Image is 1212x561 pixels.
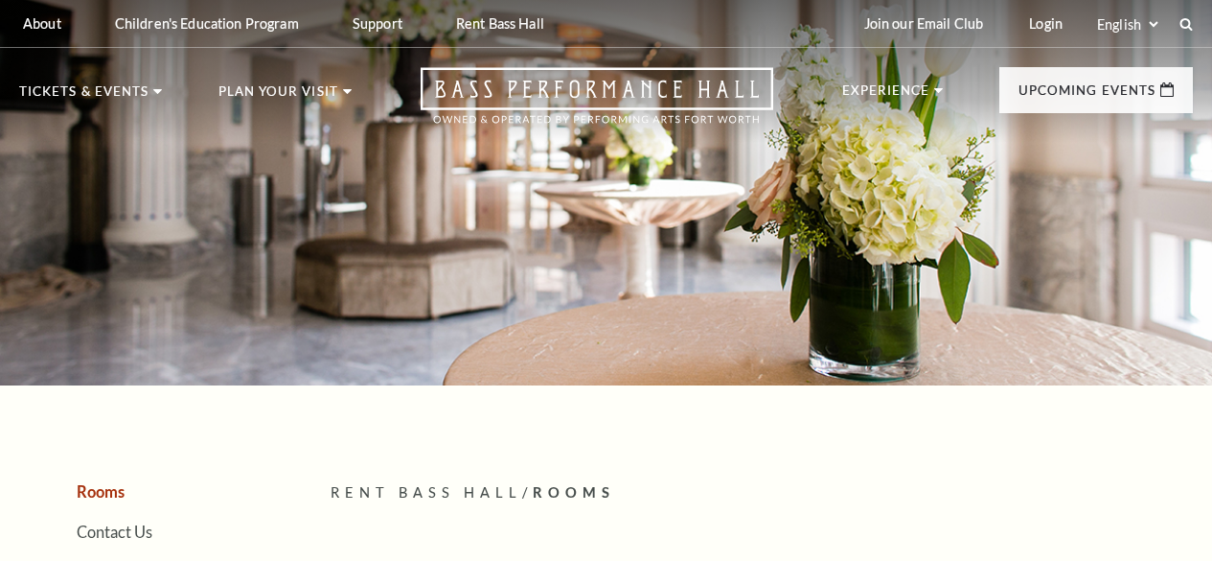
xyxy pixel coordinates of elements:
p: Support [353,15,402,32]
span: Rent Bass Hall [331,484,522,501]
span: Rooms [533,484,615,501]
select: Select: [1093,15,1161,34]
a: Rooms [77,482,125,501]
p: About [23,15,61,32]
a: Contact Us [77,523,152,541]
p: Rent Bass Hall [456,15,544,32]
p: Tickets & Events [19,85,149,108]
p: / [331,481,1193,505]
p: Children's Education Program [115,15,299,32]
p: Plan Your Visit [218,85,338,108]
p: Upcoming Events [1018,84,1155,107]
p: Experience [842,84,930,107]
